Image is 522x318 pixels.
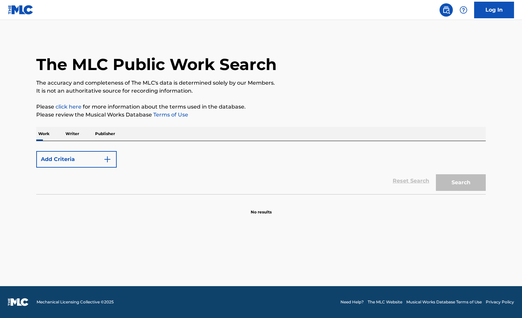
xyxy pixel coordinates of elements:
[36,151,117,168] button: Add Criteria
[8,5,34,15] img: MLC Logo
[368,299,402,305] a: The MLC Website
[459,6,467,14] img: help
[36,127,52,141] p: Work
[442,6,450,14] img: search
[152,112,188,118] a: Terms of Use
[340,299,364,305] a: Need Help?
[36,87,486,95] p: It is not an authoritative source for recording information.
[103,155,111,163] img: 9d2ae6d4665cec9f34b9.svg
[36,54,277,74] h1: The MLC Public Work Search
[406,299,482,305] a: Musical Works Database Terms of Use
[37,299,114,305] span: Mechanical Licensing Collective © 2025
[36,79,486,87] p: The accuracy and completeness of The MLC's data is determined solely by our Members.
[486,299,514,305] a: Privacy Policy
[457,3,470,17] div: Help
[440,3,453,17] a: Public Search
[56,104,81,110] a: click here
[474,2,514,18] a: Log In
[251,201,272,215] p: No results
[64,127,81,141] p: Writer
[36,111,486,119] p: Please review the Musical Works Database
[36,148,486,194] form: Search Form
[36,103,486,111] p: Please for more information about the terms used in the database.
[93,127,117,141] p: Publisher
[8,298,29,306] img: logo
